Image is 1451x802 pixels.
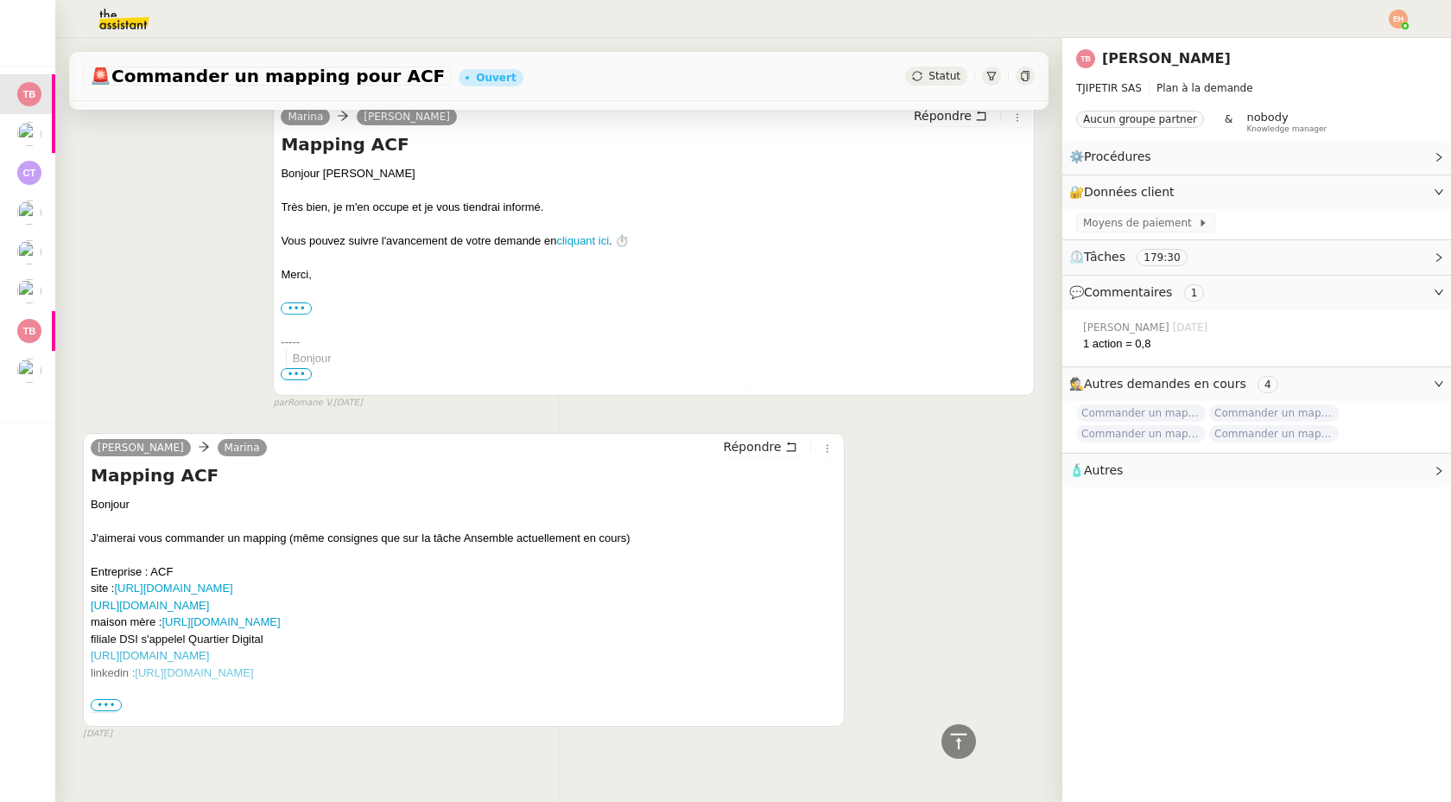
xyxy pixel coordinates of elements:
[1062,367,1451,401] div: 🕵️Autres demandes en cours 4
[91,440,191,455] a: [PERSON_NAME]
[1246,111,1327,133] app-user-label: Knowledge manager
[273,396,288,411] span: par
[91,599,209,612] a: [URL][DOMAIN_NAME]
[1076,82,1142,94] span: TJIPETIR SAS
[1102,50,1231,67] a: [PERSON_NAME]
[1209,425,1339,442] span: Commander un mapping pour Fideliance
[135,666,253,679] a: [URL][DOMAIN_NAME]
[281,165,1027,182] div: Bonjour [PERSON_NAME]
[1069,285,1211,299] span: 💬
[17,161,41,185] img: svg
[1173,320,1212,335] span: [DATE]
[90,67,445,85] span: Commander un mapping pour ACF
[1084,185,1175,199] span: Données client
[91,699,122,711] span: •••
[908,106,993,125] button: Répondre
[17,122,41,146] img: users%2FtFhOaBya8rNVU5KG7br7ns1BCvi2%2Favatar%2Faa8c47da-ee6c-4101-9e7d-730f2e64f978
[1084,463,1123,477] span: Autres
[1076,49,1095,68] img: svg
[293,350,1027,502] div: Bonjour J'aimerai vous commander un mapping (même consignes que sur la tâche Ansemble actuellemen...
[333,396,363,411] span: [DATE]
[225,442,260,454] span: Marina
[83,727,112,742] span: [DATE]
[281,334,1027,351] div: -----
[17,359,41,383] img: users%2FKIcnt4T8hLMuMUUpHYCYQM06gPC2%2Favatar%2F1dbe3bdc-0f95-41bf-bf6e-fc84c6569aaf
[90,66,111,86] span: 🚨
[273,396,362,411] small: Romane V.
[1184,284,1205,302] nz-tag: 1
[357,109,457,124] a: [PERSON_NAME]
[1083,335,1437,353] div: 1 action = 0,8
[1069,377,1285,391] span: 🕵️
[114,582,232,595] a: [URL][DOMAIN_NAME]
[1069,463,1123,477] span: 🧴
[1076,111,1204,128] nz-tag: Aucun groupe partner
[928,70,960,82] span: Statut
[1069,250,1201,264] span: ⏲️
[1084,377,1246,391] span: Autres demandes en cours
[914,107,972,124] span: Répondre
[1258,376,1278,393] nz-tag: 4
[281,302,312,315] label: •••
[1076,404,1206,422] span: Commander un mapping pour Afigec
[1083,214,1198,232] span: Moyens de paiement
[1156,82,1253,94] span: Plan à la demande
[724,438,782,455] span: Répondre
[1209,404,1339,422] span: Commander un mapping pour Compta [GEOGRAPHIC_DATA]
[1389,10,1408,29] img: svg
[718,437,803,456] button: Répondre
[1062,240,1451,274] div: ⏲️Tâches 179:30
[556,234,609,247] a: cliquant ici
[1076,425,1206,442] span: Commander un mapping pour [PERSON_NAME]
[17,200,41,225] img: users%2F8F3ae0CdRNRxLT9M8DTLuFZT1wq1%2Favatar%2F8d3ba6ea-8103-41c2-84d4-2a4cca0cf040
[17,319,41,343] img: svg
[1225,111,1232,133] span: &
[17,240,41,264] img: users%2FABbKNE6cqURruDjcsiPjnOKQJp72%2Favatar%2F553dd27b-fe40-476d-bebb-74bc1599d59c
[1069,147,1159,167] span: ⚙️
[1137,249,1187,266] nz-tag: 179:30
[281,368,312,380] span: •••
[1062,276,1451,309] div: 💬Commentaires 1
[91,496,837,648] div: Bonjour J'aimerai vous commander un mapping (même consignes que sur la tâche Ansemble actuellemen...
[1062,454,1451,487] div: 🧴Autres
[476,73,516,83] div: Ouvert
[1062,140,1451,174] div: ⚙️Procédures
[288,111,323,123] span: Marina
[1084,285,1172,299] span: Commentaires
[1246,124,1327,134] span: Knowledge manager
[91,649,209,662] a: [URL][DOMAIN_NAME]
[281,232,1027,250] div: Vous pouvez suivre l'avancement de votre demande en . ⏱️
[281,199,1027,216] div: Très bien, je m'en occupe et je vous tiendrai informé.
[17,82,41,106] img: svg
[91,463,837,487] h4: Mapping ACF
[1084,250,1125,264] span: Tâches
[281,266,1027,283] div: Merci,
[1083,320,1173,335] span: [PERSON_NAME]
[162,615,280,628] a: [URL][DOMAIN_NAME]
[1062,175,1451,209] div: 🔐Données client
[17,279,41,303] img: users%2FxcSDjHYvjkh7Ays4vB9rOShue3j1%2Favatar%2Fc5852ac1-ab6d-4275-813a-2130981b2f82
[281,132,1027,156] h4: Mapping ACF
[1246,111,1288,124] span: nobody
[1069,182,1182,202] span: 🔐
[1084,150,1151,163] span: Procédures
